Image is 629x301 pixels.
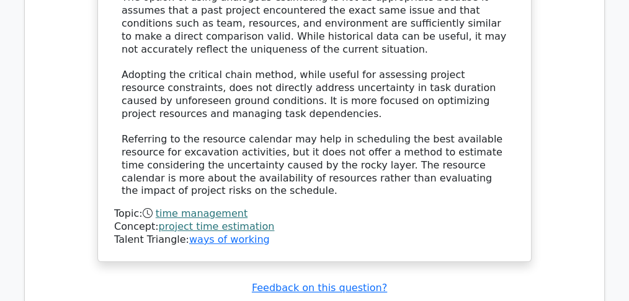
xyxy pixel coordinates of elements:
[189,233,270,245] a: ways of working
[114,207,515,246] div: Talent Triangle:
[156,207,248,219] a: time management
[114,207,515,220] div: Topic:
[114,220,515,233] div: Concept:
[159,220,275,232] a: project time estimation
[252,282,387,294] a: Feedback on this question?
